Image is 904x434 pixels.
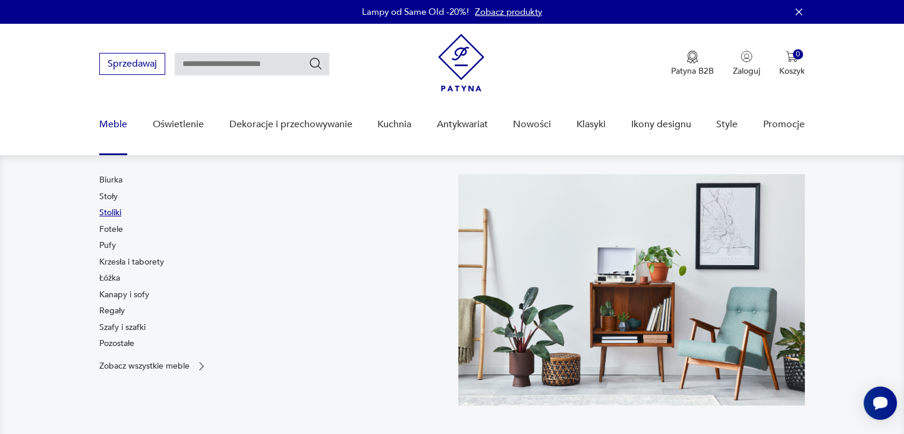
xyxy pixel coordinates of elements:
a: Biurka [99,174,122,186]
a: Pufy [99,240,116,251]
img: Ikona medalu [686,51,698,64]
a: Dekoracje i przechowywanie [229,102,352,147]
a: Nowości [513,102,551,147]
a: Antykwariat [437,102,488,147]
p: Lampy od Same Old -20%! [362,6,469,18]
a: Regały [99,305,125,317]
button: Szukaj [308,56,323,71]
img: Ikonka użytkownika [741,51,752,62]
a: Zobacz wszystkie meble [99,360,207,372]
a: Stoliki [99,207,121,219]
a: Zobacz produkty [475,6,542,18]
img: Ikona koszyka [786,51,798,62]
p: Zobacz wszystkie meble [99,362,190,370]
a: Kanapy i sofy [99,289,149,301]
a: Klasyki [577,102,606,147]
div: 0 [793,49,803,59]
a: Sprzedawaj [99,61,165,69]
a: Meble [99,102,127,147]
button: Zaloguj [733,51,760,77]
a: Stoły [99,191,118,203]
a: Kuchnia [377,102,411,147]
img: 969d9116629659dbb0bd4e745da535dc.jpg [458,174,805,405]
img: Patyna - sklep z meblami i dekoracjami vintage [438,34,484,92]
button: Patyna B2B [671,51,714,77]
a: Promocje [763,102,805,147]
a: Ikona medaluPatyna B2B [671,51,714,77]
p: Koszyk [779,65,805,77]
p: Patyna B2B [671,65,714,77]
a: Style [716,102,738,147]
a: Szafy i szafki [99,322,146,334]
a: Oświetlenie [153,102,204,147]
a: Ikony designu [631,102,691,147]
a: Pozostałe [99,338,134,350]
button: 0Koszyk [779,51,805,77]
iframe: Smartsupp widget button [864,386,897,420]
button: Sprzedawaj [99,53,165,75]
a: Krzesła i taborety [99,256,164,268]
p: Zaloguj [733,65,760,77]
a: Fotele [99,224,123,235]
a: Łóżka [99,272,120,284]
